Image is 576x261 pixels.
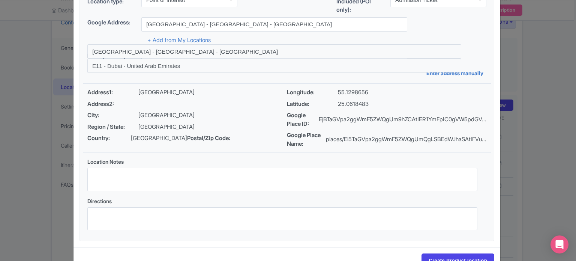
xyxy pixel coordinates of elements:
[131,134,187,143] p: [GEOGRAPHIC_DATA]
[87,123,138,131] span: Region / State:
[319,115,486,124] p: EjBTaGVpa2ggWmF5ZWQgUm9hZCAtIER1YmFpIC0gVW5pdGV...
[87,134,131,143] span: Country:
[187,134,238,143] span: Postal/Zip Code:
[147,36,211,44] a: + Add from My Locations
[138,111,195,120] p: [GEOGRAPHIC_DATA]
[138,88,195,97] p: [GEOGRAPHIC_DATA]
[287,111,319,128] span: Google Place ID:
[426,69,486,77] a: Enter address manually
[87,88,138,97] span: Address1:
[550,235,568,253] div: Open Intercom Messenger
[326,135,486,144] p: places/Ei5TaGVpa2ggWmF5ZWQgUmQgLSBEdWJhaSAtIFVu...
[338,100,369,109] p: 25.0618483
[287,100,338,109] span: Latitude:
[87,158,124,165] span: Location Notes
[87,111,138,120] span: City:
[87,18,135,27] label: Google Address:
[287,88,338,97] span: Longitude:
[87,100,138,109] span: Address2:
[141,17,407,32] input: Search address
[138,123,195,131] p: [GEOGRAPHIC_DATA]
[87,198,112,204] span: Directions
[338,88,368,97] p: 55.1298656
[287,131,326,148] span: Google Place Name:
